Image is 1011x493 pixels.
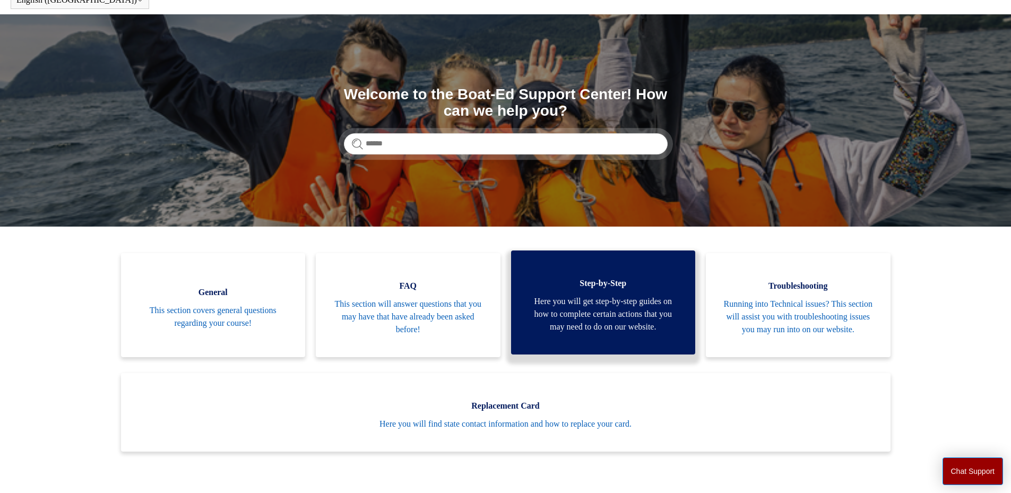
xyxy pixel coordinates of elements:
[527,295,680,333] span: Here you will get step-by-step guides on how to complete certain actions that you may need to do ...
[943,457,1004,485] button: Chat Support
[722,280,875,292] span: Troubleshooting
[137,418,875,430] span: Here you will find state contact information and how to replace your card.
[121,373,891,452] a: Replacement Card Here you will find state contact information and how to replace your card.
[344,133,668,154] input: Search
[511,250,696,354] a: Step-by-Step Here you will get step-by-step guides on how to complete certain actions that you ma...
[344,87,668,119] h1: Welcome to the Boat-Ed Support Center! How can we help you?
[121,253,306,357] a: General This section covers general questions regarding your course!
[316,253,500,357] a: FAQ This section will answer questions that you may have that have already been asked before!
[137,400,875,412] span: Replacement Card
[527,277,680,290] span: Step-by-Step
[722,298,875,336] span: Running into Technical issues? This section will assist you with troubleshooting issues you may r...
[137,304,290,330] span: This section covers general questions regarding your course!
[332,298,485,336] span: This section will answer questions that you may have that have already been asked before!
[706,253,891,357] a: Troubleshooting Running into Technical issues? This section will assist you with troubleshooting ...
[332,280,485,292] span: FAQ
[137,286,290,299] span: General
